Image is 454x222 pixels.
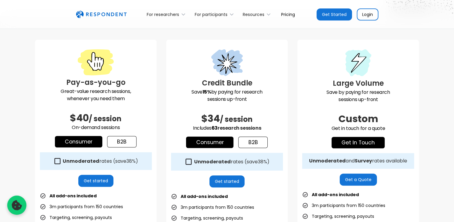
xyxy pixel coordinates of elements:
[332,137,385,148] a: get in touch
[147,11,179,17] div: For researchers
[171,125,283,132] p: Includes
[50,193,97,199] strong: All add-ons included
[40,77,152,88] h3: Pay-as-you-go
[312,192,359,198] strong: All add-ons included
[126,158,136,165] span: 38%
[186,137,233,148] a: Consumer
[107,136,137,147] a: b2b
[218,125,261,131] span: research sessions
[317,8,352,20] a: Get Started
[338,112,378,125] span: Custom
[40,202,123,211] li: 3m participants from 150 countries
[40,213,112,222] li: Targeting, screening, payouts
[171,203,254,211] li: 3m participants from 150 countries
[201,112,220,125] span: $34
[302,89,414,103] p: Save by paying for research sessions up-front
[143,7,191,21] div: For researchers
[302,78,414,89] h3: Large Volume
[78,175,113,187] a: Get started
[171,78,283,88] h3: Credit Bundle
[357,8,378,20] a: Login
[220,114,253,124] span: / session
[76,11,127,18] img: Untitled UI logotext
[191,7,239,21] div: For participants
[70,111,89,125] span: $40
[209,175,245,187] a: Get started
[276,7,300,21] a: Pricing
[302,201,385,210] li: 3m participants from 150 countries
[89,114,122,124] span: / session
[55,136,102,147] a: Consumer
[63,158,99,165] strong: Unmoderated
[243,11,264,17] div: Resources
[340,174,377,186] a: Get a Quote
[239,7,276,21] div: Resources
[355,157,372,164] strong: Survey
[309,158,407,164] div: and rates available
[171,88,283,103] p: Save by paying for research sessions up-front
[302,125,414,132] p: Get in touch for a quote
[257,158,267,165] span: 38%
[195,11,227,17] div: For participants
[212,125,218,131] span: 63
[40,88,152,102] p: Great-value research sessions, whenever you need them
[40,124,152,131] p: On-demand sessions
[302,212,374,220] li: Targeting, screening, payouts
[63,158,138,164] div: rates (save )
[194,159,269,165] div: rates (save )
[309,157,346,164] strong: Unmoderated
[238,137,268,148] a: b2b
[203,88,211,95] strong: 15%
[76,11,127,18] a: home
[194,158,230,165] strong: Unmoderated
[181,193,228,199] strong: All add-ons included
